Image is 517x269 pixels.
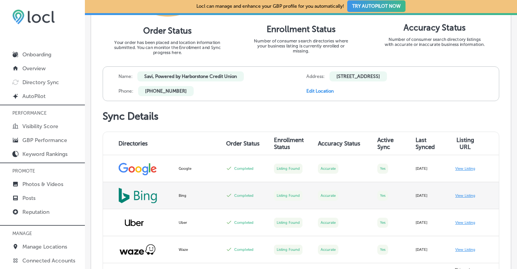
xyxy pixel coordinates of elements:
[274,218,302,228] label: Listing Found
[318,245,338,255] label: Accurate
[313,132,373,155] th: Accuracy Status
[251,38,351,53] p: Number of consumer search directories where your business listing is currently enrolled or missing.
[234,166,253,171] label: Completed
[318,218,338,228] label: Accurate
[318,164,338,174] label: Accurate
[137,71,244,81] p: Savi, Powered by Harborstone Credit Union
[234,193,253,198] label: Completed
[404,22,466,33] h1: Accuracy Status
[118,88,133,94] label: Phone:
[20,20,85,26] div: Domain: [DOMAIN_NAME]
[118,188,157,203] img: bing_Jjgns0f.png
[22,151,68,157] p: Keyword Rankings
[179,220,217,225] div: Uber
[22,195,35,201] p: Posts
[118,213,150,232] img: uber.png
[118,74,133,79] label: Name:
[138,86,194,96] p: [PHONE_NUMBER]
[179,193,217,198] div: Bing
[103,110,499,122] h1: Sync Details
[22,181,63,188] p: Photos & Videos
[22,93,46,100] p: AutoPilot
[22,209,49,215] p: Reputation
[179,247,217,252] div: Waze
[267,24,336,34] h1: Enrollment Status
[377,218,388,228] label: Yes
[384,37,485,47] p: Number of consumer search directory listings with accurate or inaccurate business information.
[306,74,325,79] label: Address:
[455,193,475,198] a: View Listing
[85,46,130,51] div: Keywords by Traffic
[22,79,59,86] p: Directory Sync
[274,245,302,255] label: Listing Found
[234,220,253,225] label: Completed
[455,166,475,171] a: View Listing
[12,9,55,24] img: 6efc1275baa40be7c98c3b36c6bfde44.png
[22,123,58,130] p: Visibility Score
[318,191,338,201] label: Accurate
[21,45,27,51] img: tab_domain_overview_orange.svg
[373,132,411,155] th: Active Sync
[455,220,475,225] a: View Listing
[411,132,450,155] th: Last Synced
[377,164,388,174] label: Yes
[377,245,388,255] label: Yes
[455,247,475,252] a: View Listing
[274,191,302,201] label: Listing Found
[109,40,226,55] p: Your order has been placed and location information submitted. You can monitor the Enrollment and...
[118,161,157,176] img: google.png
[22,137,67,144] p: GBP Performance
[347,0,405,12] button: TRY AUTOPILOT NOW
[118,244,157,256] img: waze.png
[179,166,217,171] div: Google
[12,20,19,26] img: website_grey.svg
[329,71,387,81] p: [STREET_ADDRESS]
[22,51,51,58] p: Onboarding
[22,244,67,250] p: Manage Locations
[274,164,302,174] label: Listing Found
[377,191,388,201] label: Yes
[411,209,450,236] td: [DATE]
[450,132,499,155] th: Listing URL
[269,132,313,155] th: Enrollment Status
[221,132,269,155] th: Order Status
[29,46,69,51] div: Domain Overview
[22,65,46,72] p: Overview
[306,88,334,94] a: Edit Location
[22,257,75,264] p: Connected Accounts
[22,12,38,19] div: v 4.0.25
[234,247,253,252] label: Completed
[12,12,19,19] img: logo_orange.svg
[411,236,450,263] td: [DATE]
[143,25,192,36] h1: Order Status
[411,182,450,209] td: [DATE]
[103,132,174,155] th: Directories
[77,45,83,51] img: tab_keywords_by_traffic_grey.svg
[411,155,450,182] td: [DATE]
